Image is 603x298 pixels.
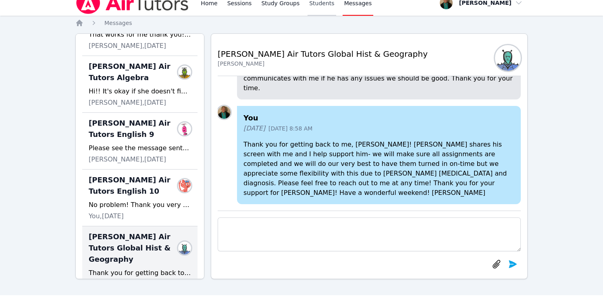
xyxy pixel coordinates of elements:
[89,200,191,210] div: No problem! Thank you very much!
[82,56,198,113] div: [PERSON_NAME] Air Tutors AlgebraJessica DuellHi!! It's okay if she doesn't finish them by this ev...
[104,19,132,27] a: Messages
[75,19,528,27] nav: Breadcrumb
[82,170,198,226] div: [PERSON_NAME] Air Tutors English 10Thomas DietzNo problem! Thank you very much!You,[DATE]
[268,124,312,132] span: [DATE] 8:58 AM
[218,48,428,60] h2: [PERSON_NAME] Air Tutors Global Hist & Geography
[178,122,191,135] img: Charlie Dickens
[89,30,191,39] div: That works for me thank you! I am new to some of the online formatting and so I will be as flexib...
[89,143,191,153] div: Please see the message sent [DATE] regarding the writing assignment regarding the writing piece. ...
[89,268,191,278] div: Thank you for getting back to me, [PERSON_NAME]! [PERSON_NAME] shares his screen with me and I he...
[178,66,191,79] img: Jessica Duell
[89,61,181,83] span: [PERSON_NAME] Air Tutors Algebra
[178,242,191,255] img: Christopher Miles
[89,174,181,197] span: [PERSON_NAME] Air Tutors English 10
[178,179,191,192] img: Thomas Dietz
[104,20,132,26] span: Messages
[243,112,514,124] h4: You
[89,231,181,265] span: [PERSON_NAME] Air Tutors Global Hist & Geography
[89,41,166,51] span: [PERSON_NAME], [DATE]
[89,98,166,108] span: [PERSON_NAME], [DATE]
[82,226,198,294] div: [PERSON_NAME] Air Tutors Global Hist & GeographyChristopher MilesThank you for getting back to me...
[89,87,191,96] div: Hi!! It's okay if she doesn't finish them by this evening. She will still be able to access it un...
[218,106,231,119] img: Amy Ayers
[495,45,521,71] img: Christopher Miles
[218,60,428,68] div: [PERSON_NAME]
[89,118,181,140] span: [PERSON_NAME] Air Tutors English 9
[243,140,514,198] p: Thank you for getting back to me, [PERSON_NAME]! [PERSON_NAME] shares his screen with me and I he...
[89,155,166,164] span: [PERSON_NAME], [DATE]
[89,211,124,221] span: You, [DATE]
[82,113,198,170] div: [PERSON_NAME] Air Tutors English 9Charlie DickensPlease see the message sent [DATE] regarding the...
[243,124,265,133] span: [DATE]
